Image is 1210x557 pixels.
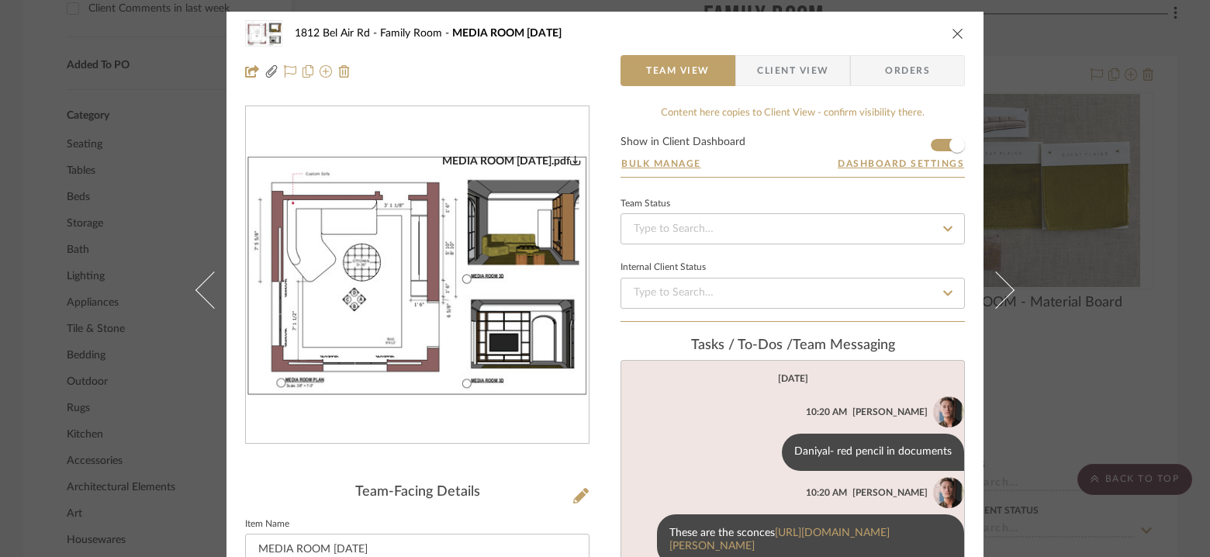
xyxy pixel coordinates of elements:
div: Team Status [621,200,670,208]
span: Client View [757,55,828,86]
div: Team-Facing Details [245,484,589,501]
div: MEDIA ROOM [DATE].pdf [442,154,581,168]
span: Team View [646,55,710,86]
img: 5e3142b5-38d1-44d9-ab83-ab90d23877ca_48x40.jpg [245,18,282,49]
div: [DATE] [778,373,808,384]
div: Daniyal- red pencil in documents [782,434,964,471]
div: 10:20 AM [806,486,847,500]
button: close [951,26,965,40]
img: a2497b2d-a1a4-483f-9b0d-4fa1f75d8f46.png [933,477,964,508]
input: Type to Search… [621,213,965,244]
img: 5e3142b5-38d1-44d9-ab83-ab90d23877ca_436x436.jpg [246,154,589,396]
img: Remove from project [338,65,351,78]
button: Dashboard Settings [837,157,965,171]
div: team Messaging [621,337,965,355]
div: [PERSON_NAME] [852,405,928,419]
button: Bulk Manage [621,157,702,171]
span: MEDIA ROOM [DATE] [452,28,562,39]
div: 10:20 AM [806,405,847,419]
img: a2497b2d-a1a4-483f-9b0d-4fa1f75d8f46.png [933,396,964,427]
a: [URL][DOMAIN_NAME][PERSON_NAME] [669,528,890,552]
label: Item Name [245,521,289,528]
div: 0 [246,154,589,396]
span: Family Room [380,28,452,39]
input: Type to Search… [621,278,965,309]
div: Content here copies to Client View - confirm visibility there. [621,106,965,121]
span: Tasks / To-Dos / [691,338,793,352]
span: Orders [868,55,947,86]
span: 1812 Bel Air Rd [295,28,380,39]
div: Internal Client Status [621,264,706,272]
div: [PERSON_NAME] [852,486,928,500]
